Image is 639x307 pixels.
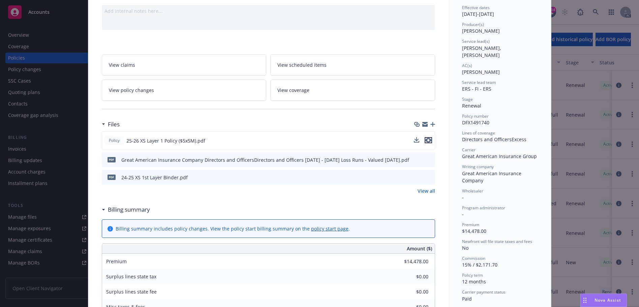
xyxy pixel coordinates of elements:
a: View all [418,187,435,194]
span: Writing company [462,164,494,170]
span: Carrier payment status [462,289,506,295]
span: pdf [108,157,116,162]
span: $14,478.00 [462,228,486,234]
div: Files [102,120,120,129]
span: - [462,194,464,201]
button: download file [414,137,419,144]
span: Paid [462,296,472,302]
span: - [462,211,464,217]
span: Premium [462,222,479,227]
div: Billing summary includes policy changes. View the policy start billing summary on the . [116,225,350,232]
button: download file [416,156,421,163]
a: View policy changes [102,80,267,101]
span: Producer(s) [462,22,484,27]
div: Drag to move [581,294,589,307]
input: 0.00 [389,256,432,267]
span: pdf [108,175,116,180]
span: Carrier [462,147,476,153]
button: preview file [425,137,432,143]
span: Premium [106,258,127,265]
button: preview file [426,156,432,163]
span: Great American Insurance Group [462,153,537,159]
span: DFX1491740 [462,119,489,126]
span: Effective dates [462,5,490,10]
span: Policy number [462,113,489,119]
h3: Files [108,120,120,129]
span: Amount ($) [407,245,432,252]
div: 24-25 XS 1st Layer Binder.pdf [121,174,188,181]
button: Nova Assist [580,294,627,307]
span: ERS - FI - ERS [462,86,491,92]
span: Great American Insurance Company [462,170,523,184]
span: 15% / $2,171.70 [462,262,497,268]
input: 0.00 [389,272,432,282]
span: Surplus lines state tax [106,273,156,280]
span: Surplus lines state fee [106,288,157,295]
div: Billing summary [102,205,150,214]
span: Stage [462,96,473,102]
span: 12 months [462,278,486,285]
a: View claims [102,54,267,75]
span: No [462,245,468,251]
div: [DATE] - [DATE] [462,5,538,18]
span: Service lead team [462,80,496,85]
span: Commission [462,255,485,261]
span: Excess [512,136,526,143]
span: Nova Assist [595,297,621,303]
span: [PERSON_NAME] [462,69,500,75]
a: View coverage [270,80,435,101]
button: preview file [426,174,432,181]
span: View policy changes [109,87,154,94]
button: download file [416,174,421,181]
a: View scheduled items [270,54,435,75]
span: Wholesaler [462,188,483,194]
span: Policy [108,137,121,144]
span: View scheduled items [277,61,327,68]
div: Add internal notes here... [104,7,432,14]
span: 25-26 XS Layer 1 Policy ($5x5M).pdf [126,137,205,144]
span: Newfront will file state taxes and fees [462,239,532,244]
button: download file [414,137,419,143]
span: Program administrator [462,205,505,211]
span: Lines of coverage [462,130,495,136]
span: [PERSON_NAME], [PERSON_NAME] [462,45,503,58]
div: Great American Insurance Company Directors and OfficersDirectors and Officers [DATE] - [DATE] Los... [121,156,409,163]
span: Renewal [462,102,481,109]
span: Service lead(s) [462,38,490,44]
span: [PERSON_NAME] [462,28,500,34]
h3: Billing summary [108,205,150,214]
span: Directors and Officers [462,136,512,143]
a: policy start page [311,225,348,232]
span: View coverage [277,87,309,94]
input: 0.00 [389,287,432,297]
button: preview file [425,137,432,144]
span: View claims [109,61,135,68]
span: Policy term [462,272,483,278]
span: AC(s) [462,63,472,68]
